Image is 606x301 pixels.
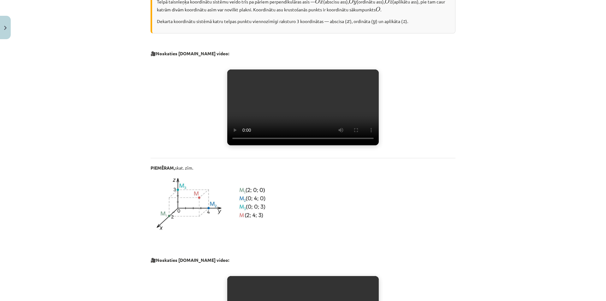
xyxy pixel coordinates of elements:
[353,1,357,5] span: y
[389,1,392,4] span: z
[151,50,455,57] p: 🎥
[156,51,229,56] strong: Noskaties [DOMAIN_NAME] video:
[151,175,273,232] img: pastedGraphic_12.png
[403,20,406,23] span: z
[151,257,455,263] p: 🎥
[156,257,229,263] strong: Noskaties [DOMAIN_NAME] video:
[151,165,175,171] b: PIEMĒRAM,
[227,69,379,145] video: Jūsu pārlūkprogramma neatbalsta video atskaņošanu.
[347,20,350,23] span: x
[157,17,450,25] p: Dekarta koordinātu sistēmā katru telpas punktu viennozīmīgi raksturo 3 koordinātas — abscisa ( ),...
[376,7,380,12] span: O
[373,20,376,24] span: y
[151,165,455,171] p: skat. zīm.
[320,1,323,4] span: x
[4,26,7,30] img: icon-close-lesson-0947bae3869378f0d4975bcd49f059093ad1ed9edebbc8119c70593378902aed.svg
